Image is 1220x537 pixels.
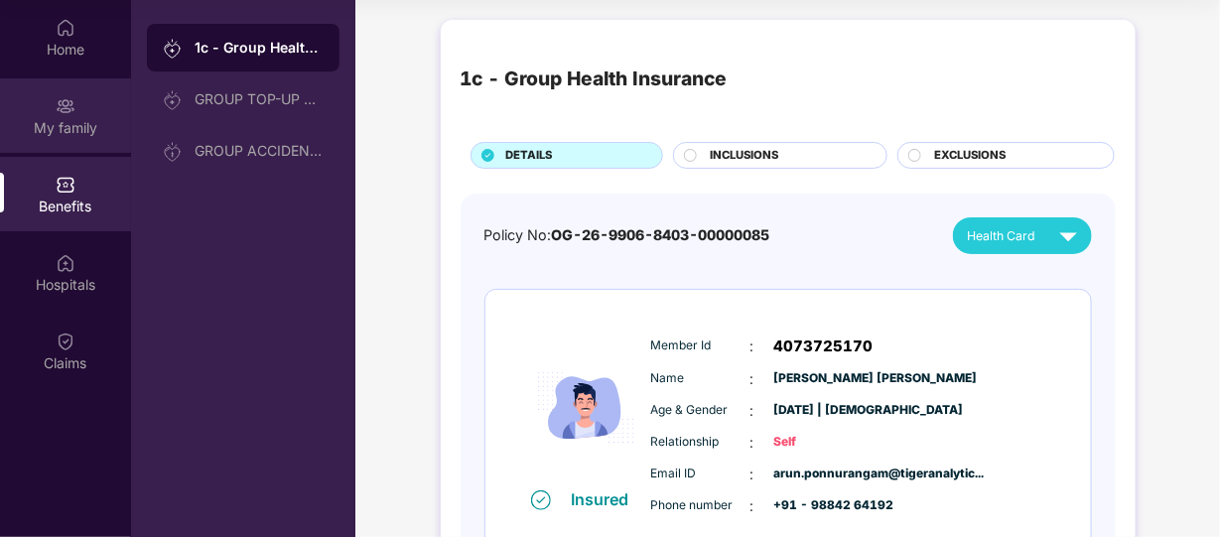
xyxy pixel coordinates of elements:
span: Phone number [650,496,749,515]
span: Member Id [650,336,749,355]
span: Name [650,369,749,388]
img: svg+xml;base64,PHN2ZyB3aWR0aD0iMjAiIGhlaWdodD0iMjAiIHZpZXdCb3g9IjAgMCAyMCAyMCIgZmlsbD0ibm9uZSIgeG... [163,142,183,162]
div: Insured [571,489,640,509]
img: svg+xml;base64,PHN2ZyBpZD0iQmVuZWZpdHMiIHhtbG5zPSJodHRwOi8vd3d3LnczLm9yZy8yMDAwL3N2ZyIgd2lkdGg9Ij... [56,175,75,195]
span: [DATE] | [DEMOGRAPHIC_DATA] [773,401,873,420]
div: 1c - Group Health Insurance [461,64,728,93]
span: : [749,432,753,454]
span: arun.ponnurangam@tigeranalytic... [773,465,873,483]
span: 4073725170 [773,335,873,358]
img: svg+xml;base64,PHN2ZyB3aWR0aD0iMjAiIGhlaWdodD0iMjAiIHZpZXdCb3g9IjAgMCAyMCAyMCIgZmlsbD0ibm9uZSIgeG... [163,90,183,110]
span: : [749,495,753,517]
span: INCLUSIONS [710,147,778,165]
img: svg+xml;base64,PHN2ZyBpZD0iQ2xhaW0iIHhtbG5zPSJodHRwOi8vd3d3LnczLm9yZy8yMDAwL3N2ZyIgd2lkdGg9IjIwIi... [56,332,75,351]
div: GROUP TOP-UP POLICY [195,91,324,107]
span: Relationship [650,433,749,452]
span: Age & Gender [650,401,749,420]
img: svg+xml;base64,PHN2ZyB3aWR0aD0iMjAiIGhlaWdodD0iMjAiIHZpZXdCb3g9IjAgMCAyMCAyMCIgZmlsbD0ibm9uZSIgeG... [56,96,75,116]
span: EXCLUSIONS [935,147,1007,165]
span: +91 - 98842 64192 [773,496,873,515]
span: DETAILS [505,147,552,165]
img: svg+xml;base64,PHN2ZyBpZD0iSG9zcGl0YWxzIiB4bWxucz0iaHR0cDovL3d3dy53My5vcmcvMjAwMC9zdmciIHdpZHRoPS... [56,253,75,273]
div: GROUP ACCIDENTAL INSURANCE [195,143,324,159]
img: svg+xml;base64,PHN2ZyB4bWxucz0iaHR0cDovL3d3dy53My5vcmcvMjAwMC9zdmciIHdpZHRoPSIxNiIgaGVpZ2h0PSIxNi... [531,490,551,510]
span: : [749,400,753,422]
div: 1c - Group Health Insurance [195,38,324,58]
span: Email ID [650,465,749,483]
span: : [749,336,753,357]
img: svg+xml;base64,PHN2ZyBpZD0iSG9tZSIgeG1sbnM9Imh0dHA6Ly93d3cudzMub3JnLzIwMDAvc3ZnIiB3aWR0aD0iMjAiIG... [56,18,75,38]
div: Policy No: [484,224,770,246]
img: icon [526,327,645,488]
span: Health Card [968,226,1036,245]
span: : [749,464,753,485]
span: Self [773,433,873,452]
span: : [749,368,753,390]
img: svg+xml;base64,PHN2ZyB3aWR0aD0iMjAiIGhlaWdodD0iMjAiIHZpZXdCb3g9IjAgMCAyMCAyMCIgZmlsbD0ibm9uZSIgeG... [163,39,183,59]
span: OG-26-9906-8403-00000085 [552,226,770,243]
button: Health Card [953,217,1091,254]
span: [PERSON_NAME] [PERSON_NAME] [773,369,873,388]
img: svg+xml;base64,PHN2ZyB4bWxucz0iaHR0cDovL3d3dy53My5vcmcvMjAwMC9zdmciIHZpZXdCb3g9IjAgMCAyNCAyNCIgd2... [1051,218,1086,253]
